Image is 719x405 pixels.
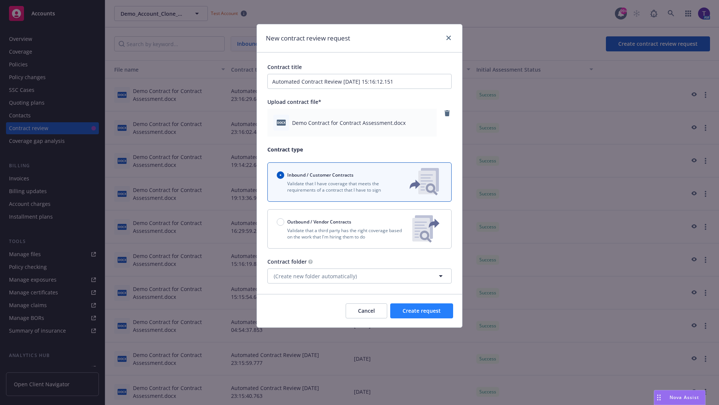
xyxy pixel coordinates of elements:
[274,272,357,280] span: (Create new folder automatically)
[277,218,284,226] input: Outbound / Vendor Contracts
[267,162,452,202] button: Inbound / Customer ContractsValidate that I have coverage that meets the requirements of a contra...
[287,172,354,178] span: Inbound / Customer Contracts
[654,390,706,405] button: Nova Assist
[403,307,441,314] span: Create request
[358,307,375,314] span: Cancel
[444,33,453,42] a: close
[277,227,406,240] p: Validate that a third party has the right coverage based on the work that I'm hiring them to do
[346,303,387,318] button: Cancel
[670,394,699,400] span: Nova Assist
[267,258,307,265] span: Contract folder
[277,171,284,179] input: Inbound / Customer Contracts
[277,180,397,193] p: Validate that I have coverage that meets the requirements of a contract that I have to sign
[267,268,452,283] button: (Create new folder automatically)
[390,303,453,318] button: Create request
[267,209,452,249] button: Outbound / Vendor ContractsValidate that a third party has the right coverage based on the work t...
[443,109,452,118] a: remove
[267,63,302,70] span: Contract title
[292,119,406,127] span: Demo Contract for Contract Assessment.docx
[654,390,664,405] div: Drag to move
[287,219,351,225] span: Outbound / Vendor Contracts
[266,33,350,43] h1: New contract review request
[267,74,452,89] input: Enter a title for this contract
[267,98,321,105] span: Upload contract file*
[277,120,286,125] span: docx
[267,145,452,153] p: Contract type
